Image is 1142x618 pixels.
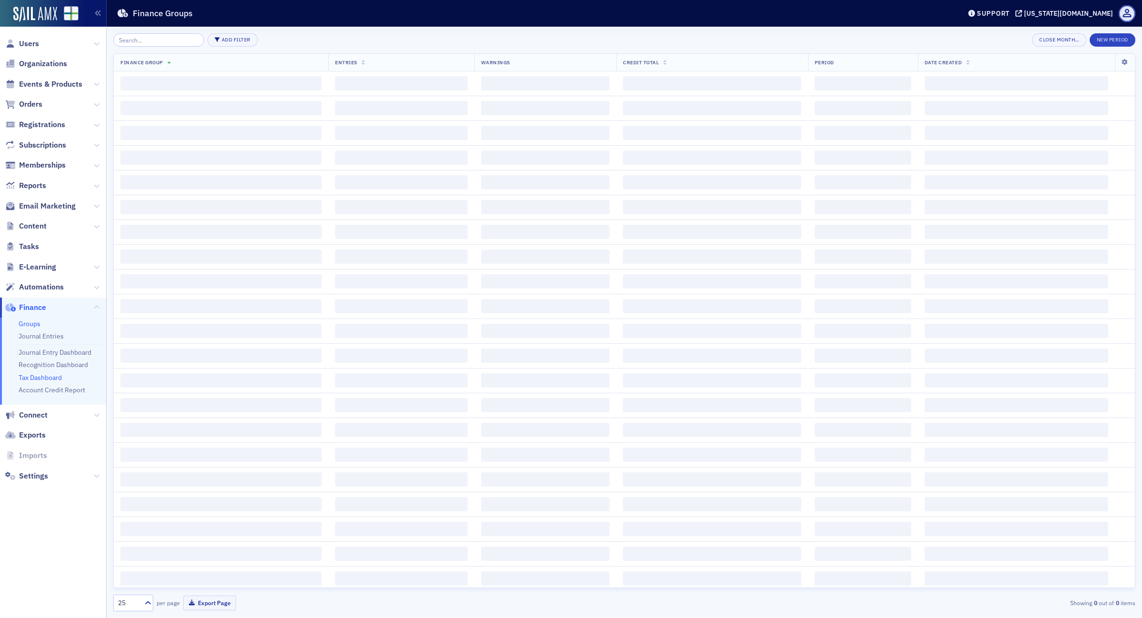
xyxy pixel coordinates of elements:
[19,140,66,150] span: Subscriptions
[335,423,468,437] span: ‌
[481,448,610,462] span: ‌
[19,120,65,130] span: Registrations
[5,180,46,191] a: Reports
[5,120,65,130] a: Registrations
[335,324,468,338] span: ‌
[925,200,1108,214] span: ‌
[19,282,64,292] span: Automations
[481,522,610,536] span: ‌
[5,241,39,252] a: Tasks
[335,150,468,165] span: ‌
[815,423,911,437] span: ‌
[13,7,57,22] img: SailAMX
[118,598,139,608] div: 25
[133,8,193,19] h1: Finance Groups
[19,79,82,90] span: Events & Products
[925,373,1108,388] span: ‌
[815,324,911,338] span: ‌
[801,598,1135,607] div: Showing out of items
[19,160,66,170] span: Memberships
[481,101,610,115] span: ‌
[815,373,911,388] span: ‌
[815,150,911,165] span: ‌
[19,360,88,369] a: Recognition Dashboard
[623,200,801,214] span: ‌
[5,262,56,272] a: E-Learning
[5,160,66,170] a: Memberships
[19,386,85,394] a: Account Credit Report
[925,299,1108,313] span: ‌
[1024,9,1113,18] div: [US_STATE][DOMAIN_NAME]
[815,200,911,214] span: ‌
[623,126,801,140] span: ‌
[481,150,610,165] span: ‌
[925,175,1108,189] span: ‌
[19,373,62,382] a: Tax Dashboard
[623,571,801,586] span: ‌
[623,150,801,165] span: ‌
[1090,33,1135,47] button: New Period
[481,175,610,189] span: ‌
[19,59,67,69] span: Organizations
[623,497,801,511] span: ‌
[815,76,911,90] span: ‌
[207,33,258,47] button: Add Filter
[481,249,610,264] span: ‌
[481,225,610,239] span: ‌
[481,274,610,289] span: ‌
[19,39,39,49] span: Users
[19,430,46,440] span: Exports
[481,373,610,388] span: ‌
[925,472,1108,487] span: ‌
[5,282,64,292] a: Automations
[335,274,468,289] span: ‌
[623,448,801,462] span: ‌
[120,373,322,388] span: ‌
[19,302,46,313] span: Finance
[5,201,76,211] a: Email Marketing
[120,349,322,363] span: ‌
[120,522,322,536] span: ‌
[925,423,1108,437] span: ‌
[335,59,357,66] span: Entries
[623,249,801,264] span: ‌
[335,249,468,264] span: ‌
[815,101,911,115] span: ‌
[335,398,468,412] span: ‌
[481,324,610,338] span: ‌
[925,126,1108,140] span: ‌
[623,274,801,289] span: ‌
[157,598,180,607] label: per page
[335,472,468,487] span: ‌
[5,39,39,49] a: Users
[19,471,48,481] span: Settings
[623,175,801,189] span: ‌
[335,448,468,462] span: ‌
[623,472,801,487] span: ‌
[120,423,322,437] span: ‌
[120,76,322,90] span: ‌
[335,175,468,189] span: ‌
[120,299,322,313] span: ‌
[120,274,322,289] span: ‌
[925,225,1108,239] span: ‌
[925,150,1108,165] span: ‌
[19,450,47,461] span: Imports
[5,430,46,440] a: Exports
[19,262,56,272] span: E-Learning
[19,332,64,340] a: Journal Entries
[623,76,801,90] span: ‌
[815,571,911,586] span: ‌
[815,274,911,289] span: ‌
[5,59,67,69] a: Organizations
[815,175,911,189] span: ‌
[335,101,468,115] span: ‌
[120,472,322,487] span: ‌
[815,547,911,561] span: ‌
[925,547,1108,561] span: ‌
[120,571,322,586] span: ‌
[120,59,163,66] span: Finance Group
[1032,33,1086,47] button: Close Month…
[335,76,468,90] span: ‌
[815,448,911,462] span: ‌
